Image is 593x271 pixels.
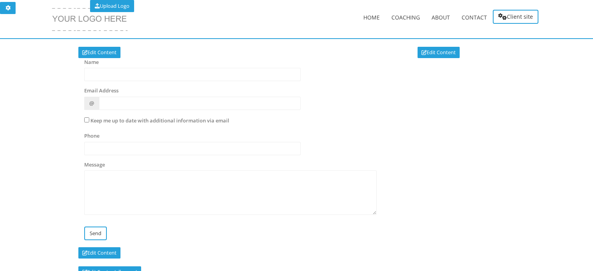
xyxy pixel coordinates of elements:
[84,161,105,169] label: Message
[391,14,420,21] span: Coaching
[84,58,99,66] label: Name
[84,132,99,140] label: Phone
[386,8,426,28] a: Coaching
[418,47,460,58] a: Edit Content
[493,10,538,24] a: Client site
[462,14,487,21] span: Contact
[426,8,456,28] a: About
[49,5,131,34] img: CoachSonni.com Logo
[90,117,229,125] label: Keep me up to date with additional information via email
[363,14,380,21] span: Home
[84,87,119,95] label: Email Address
[84,227,107,240] button: Send
[456,8,493,28] a: Contact
[78,47,120,58] a: Edit Content
[358,8,386,28] a: Home
[78,247,120,259] a: Edit Content
[432,14,450,21] span: About
[84,97,99,110] div: @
